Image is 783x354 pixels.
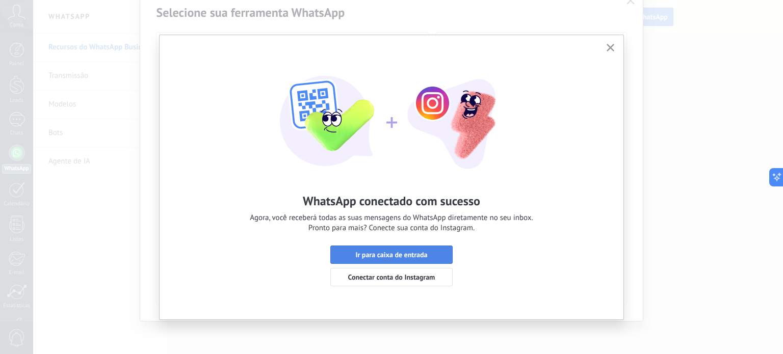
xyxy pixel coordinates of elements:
[348,274,435,281] span: Conectar conta do Instagram
[303,193,480,209] h2: WhatsApp conectado com sucesso
[355,251,427,258] span: Ir para caixa de entrada
[330,246,453,264] button: Ir para caixa de entrada
[279,50,504,173] img: wa-lite-feat-instagram-success.png
[250,213,533,233] span: Agora, você receberá todas as suas mensagens do WhatsApp diretamente no seu inbox. Pronto para ma...
[330,268,453,286] button: Conectar conta do Instagram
